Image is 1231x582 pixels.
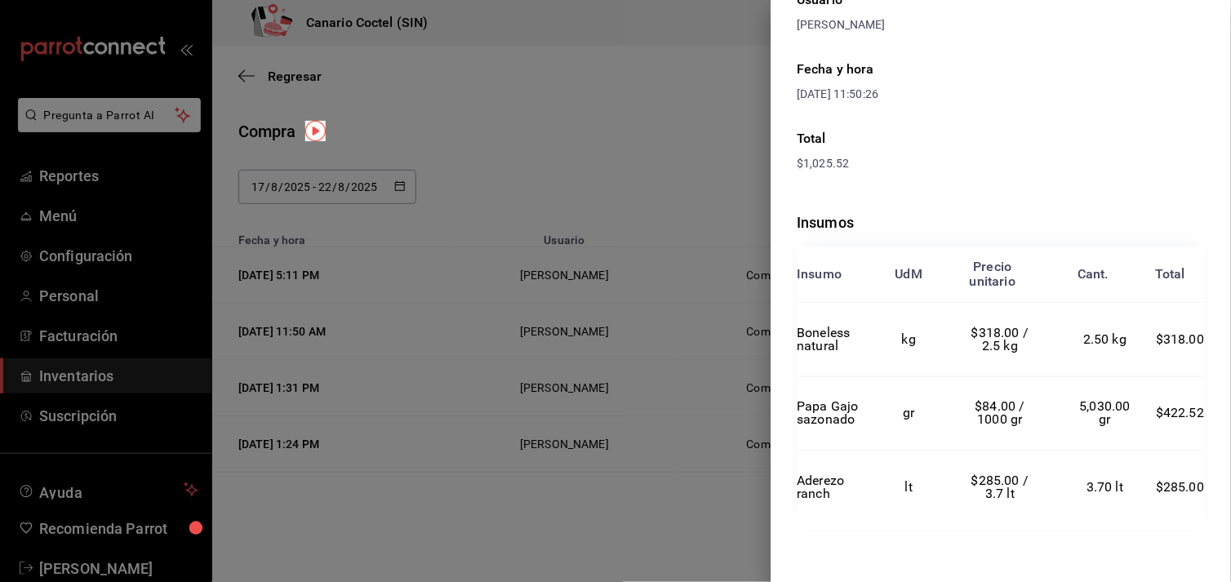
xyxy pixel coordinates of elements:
div: Cant. [1078,267,1109,282]
span: $285.00 / 3.7 lt [972,473,1033,501]
td: kg [873,303,947,377]
div: Insumos [798,211,1205,233]
div: [DATE] 11:50:26 [798,86,1002,103]
div: [PERSON_NAME] [798,16,1205,33]
span: $318.00 [1157,331,1205,347]
td: Boneless natural [798,303,873,377]
span: 2.50 kg [1084,331,1127,347]
td: gr [873,376,947,451]
span: $285.00 [1157,479,1205,495]
span: $422.52 [1157,405,1205,420]
div: Total [798,129,1205,149]
img: Tooltip marker [305,121,326,141]
span: 5,030.00 gr [1080,398,1135,427]
div: Fecha y hora [798,60,1002,79]
span: $84.00 / 1000 gr [975,398,1029,427]
div: Precio unitario [971,260,1016,289]
span: $1,025.52 [798,157,850,170]
td: Papa Gajo sazonado [798,376,873,451]
td: Aderezo ranch [798,451,873,524]
div: Total [1157,267,1186,282]
td: lt [873,451,947,524]
span: 3.70 lt [1087,479,1124,495]
div: UdM [895,267,923,282]
span: $318.00 / 2.5 kg [972,325,1033,353]
div: Insumo [798,267,842,282]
